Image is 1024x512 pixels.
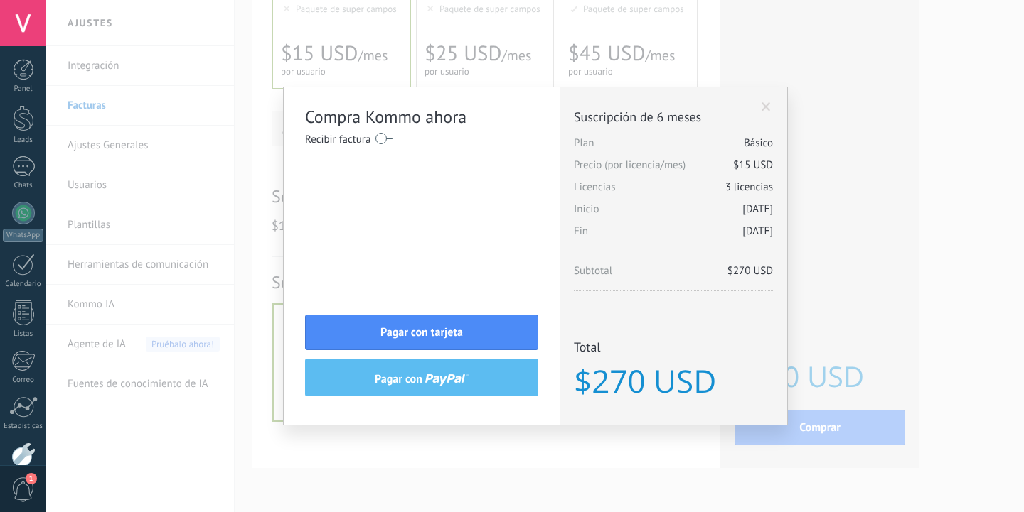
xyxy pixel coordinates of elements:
span: Inicio [574,202,773,224]
span: Precio (por licencia/mes) [574,158,773,180]
span: pagar con [375,374,425,384]
span: Total [574,339,773,359]
span: $15 USD [733,158,773,172]
span: Subtotal [574,264,773,286]
span: [DATE] [742,224,773,238]
div: Estadísticas [3,422,44,431]
span: Fin [574,224,773,246]
button: pagar con [305,359,538,396]
div: Correo [3,376,44,385]
h2: Compra Kommo ahora [305,109,524,126]
div: Listas [3,329,44,339]
span: [DATE] [742,202,773,216]
div: WhatsApp [3,229,43,242]
span: Plan [574,136,773,158]
span: $270 USD [574,365,773,396]
span: Licencias [574,180,773,202]
span: Recibir factura [305,133,370,146]
span: Suscripción de 6 meses [574,109,773,125]
span: Básico [744,136,773,150]
div: Leads [3,136,44,145]
span: Pagar con tarjeta [380,327,463,337]
div: Calendario [3,280,44,289]
span: 3 licencias [725,180,773,194]
div: Chats [3,181,44,190]
div: Panel [3,85,44,94]
span: $270 USD [727,264,773,278]
span: 1 [26,473,37,484]
button: Pagar con tarjeta [305,315,538,350]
